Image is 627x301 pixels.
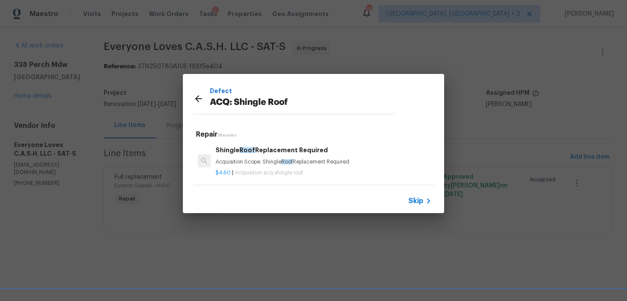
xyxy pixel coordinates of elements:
[196,130,434,139] h5: Repair
[216,169,431,177] p: |
[216,158,431,166] p: Acquisition Scope: Shingle Replacement Required.
[235,170,303,175] span: Acquisition acq shingle roof
[239,147,255,153] span: Roof
[216,145,431,155] h6: Shingle Replacement Required
[281,159,293,164] span: Roof
[210,86,394,96] p: Defect
[408,197,423,205] span: Skip
[218,133,236,137] span: 1 Results
[210,96,394,110] p: ACQ: Shingle Roof
[216,170,231,175] span: $4.60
